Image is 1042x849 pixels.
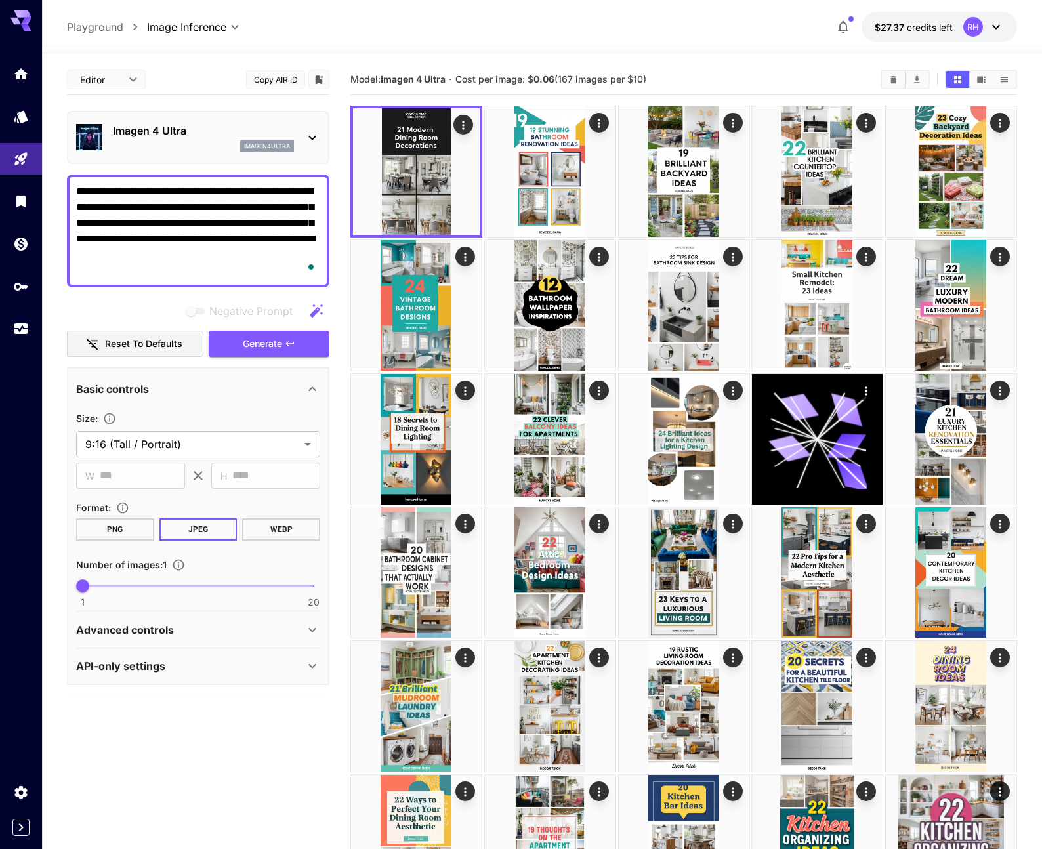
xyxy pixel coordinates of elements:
button: Copy AIR ID [246,70,305,89]
div: Actions [990,514,1010,533]
img: Z [619,240,749,371]
div: Actions [856,113,876,133]
span: Model: [350,73,446,85]
div: Actions [589,381,609,400]
span: Size : [76,413,98,424]
img: 2Q== [485,374,615,505]
div: Actions [455,381,475,400]
p: · [449,72,452,87]
button: $27.37384RH [862,12,1017,42]
button: Generate [209,331,329,358]
b: Imagen 4 Ultra [381,73,446,85]
div: Clear ImagesDownload All [881,70,930,89]
div: Actions [589,648,609,667]
button: WEBP [242,518,320,541]
div: Actions [455,247,475,266]
img: Z [886,240,1016,371]
img: Z [351,641,482,772]
div: Basic controls [76,373,320,405]
img: 2Q== [619,507,749,638]
div: Actions [455,648,475,667]
span: credits left [907,22,953,33]
a: Playground [67,19,123,35]
div: Playground [13,151,29,167]
div: Actions [722,514,742,533]
div: Actions [722,113,742,133]
span: Negative Prompt [209,303,293,319]
button: JPEG [159,518,238,541]
div: Actions [722,247,742,266]
div: API-only settings [76,650,320,682]
span: $27.37 [875,22,907,33]
img: Z [886,641,1016,772]
img: 9k= [752,507,883,638]
img: 9k= [485,507,615,638]
p: API-only settings [76,658,165,674]
div: Actions [455,781,475,801]
div: Actions [589,113,609,133]
span: H [220,468,227,484]
img: Z [619,374,749,505]
div: Usage [13,316,29,333]
img: 2Q== [886,374,1016,505]
div: Actions [856,514,876,533]
button: Expand sidebar [12,819,30,836]
div: Actions [990,113,1010,133]
div: Show images in grid viewShow images in video viewShow images in list view [945,70,1017,89]
img: 9k= [752,641,883,772]
button: Choose the file format for the output image. [111,501,135,514]
img: 9k= [752,240,883,371]
div: Actions [990,781,1010,801]
b: 0.06 [533,73,554,85]
div: Actions [589,247,609,266]
textarea: To enrich screen reader interactions, please activate Accessibility in Grammarly extension settings [76,184,320,278]
img: 9k= [619,106,749,237]
img: Z [619,641,749,772]
button: Add to library [313,72,325,87]
span: 1 [81,596,85,609]
img: Z [886,507,1016,638]
img: 2Q== [485,240,615,371]
div: Actions [589,781,609,801]
span: Format : [76,502,111,513]
button: Show images in grid view [946,71,969,88]
div: $27.37384 [875,20,953,34]
span: W [85,468,94,484]
div: Wallet [13,236,29,252]
p: Imagen 4 Ultra [113,123,294,138]
div: Actions [990,247,1010,266]
div: Actions [722,781,742,801]
img: Z [351,507,482,638]
span: 9:16 (Tall / Portrait) [85,436,299,452]
img: 2Q== [351,240,482,371]
img: 2Q== [353,108,480,235]
button: Specify how many images to generate in a single request. Each image generation will be charged se... [167,558,190,571]
div: Actions [856,648,876,667]
div: Actions [455,514,475,533]
div: Actions [722,648,742,667]
div: RH [963,17,983,37]
div: API Keys [13,278,29,295]
div: Models [13,108,29,125]
div: Advanced controls [76,614,320,646]
img: 9k= [886,106,1016,237]
div: Imagen 4 Ultraimagen4ultra [76,117,320,157]
p: Advanced controls [76,622,174,638]
div: Actions [990,648,1010,667]
div: Library [13,193,29,209]
button: PNG [76,518,154,541]
img: 2Q== [752,106,883,237]
span: Cost per image: $ (167 images per $10) [455,73,646,85]
button: Reset to defaults [67,331,203,358]
button: Download All [906,71,928,88]
button: Show images in list view [993,71,1016,88]
div: Actions [856,781,876,801]
div: Actions [856,247,876,266]
p: imagen4ultra [244,142,290,151]
div: Actions [453,115,473,135]
img: Z [485,106,615,237]
div: Home [13,66,29,82]
div: Actions [722,381,742,400]
p: Basic controls [76,381,149,397]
